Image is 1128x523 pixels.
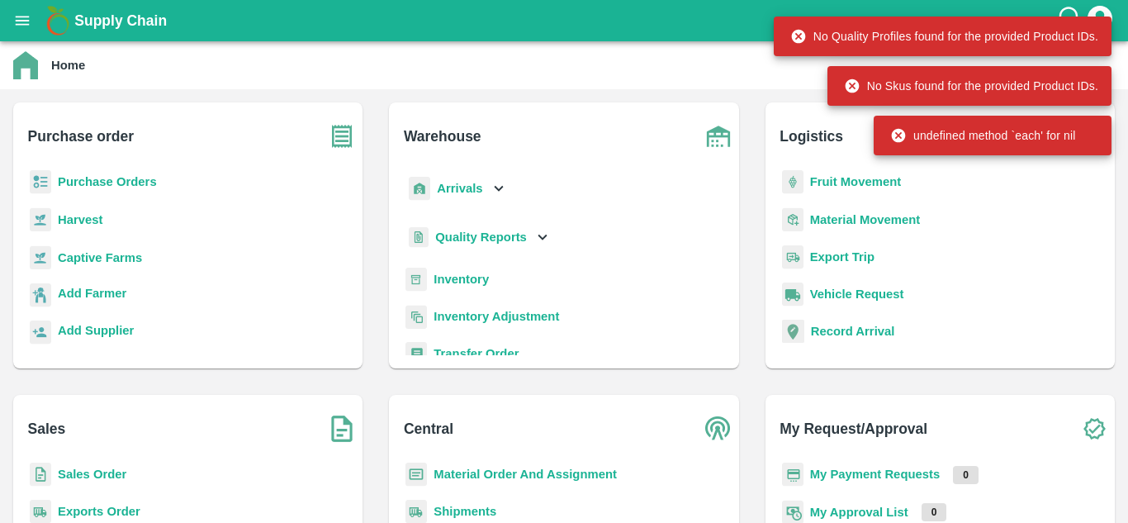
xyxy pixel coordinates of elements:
a: Exports Order [58,505,140,518]
button: open drawer [3,2,41,40]
a: Captive Farms [58,251,142,264]
div: Arrivals [405,170,508,207]
b: Warehouse [404,125,481,148]
div: No Quality Profiles found for the provided Product IDs. [790,21,1098,51]
b: Quality Reports [435,231,527,244]
a: Transfer Order [434,347,519,360]
b: My Request/Approval [780,417,927,440]
b: Supply Chain [74,12,167,29]
b: Add Supplier [58,324,134,337]
img: material [782,207,803,232]
img: central [698,408,739,449]
img: check [1073,408,1115,449]
img: whInventory [405,268,427,292]
a: Material Movement [810,213,921,226]
img: soSales [321,408,363,449]
img: logo [41,4,74,37]
a: Fruit Movement [810,175,902,188]
a: Harvest [58,213,102,226]
b: Home [51,59,85,72]
a: Purchase Orders [58,175,157,188]
img: recordArrival [782,320,804,343]
img: home [13,51,38,79]
img: farmer [30,283,51,307]
img: warehouse [698,116,739,157]
img: inventory [405,305,427,329]
a: Inventory [434,273,489,286]
a: Export Trip [810,250,874,264]
div: No Skus found for the provided Product IDs. [844,71,1098,101]
a: Shipments [434,505,496,518]
img: vehicle [782,283,803,307]
a: Record Arrival [811,325,895,338]
img: harvest [30,207,51,232]
img: purchase [321,116,363,157]
img: whTransfer [405,342,427,366]
b: Central [404,417,453,440]
a: Inventory Adjustment [434,310,559,323]
img: fruit [782,170,803,194]
div: account of current user [1085,3,1115,38]
a: Add Supplier [58,321,134,344]
b: Add Farmer [58,287,126,300]
b: Arrivals [437,182,482,195]
img: sales [30,463,51,487]
img: supplier [30,321,51,345]
a: Add Farmer [58,284,126,307]
a: Supply Chain [74,9,1056,32]
b: Sales [28,417,66,440]
img: reciept [30,170,51,194]
img: centralMaterial [405,463,427,487]
div: Quality Reports [405,221,552,254]
img: whArrival [409,177,430,201]
a: My Approval List [810,506,908,519]
img: delivery [782,245,803,269]
a: Vehicle Request [810,288,904,301]
img: payment [782,463,803,487]
b: Logistics [780,125,843,148]
p: 0 [922,503,947,521]
a: My Payment Requests [810,468,941,481]
a: Material Order And Assignment [434,468,617,481]
div: undefined method `each' for nil [890,121,1075,150]
b: Purchase order [28,125,134,148]
img: qualityReport [409,227,429,248]
div: customer-support [1056,6,1085,36]
a: Sales Order [58,468,126,481]
p: 0 [953,466,979,484]
img: harvest [30,245,51,270]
